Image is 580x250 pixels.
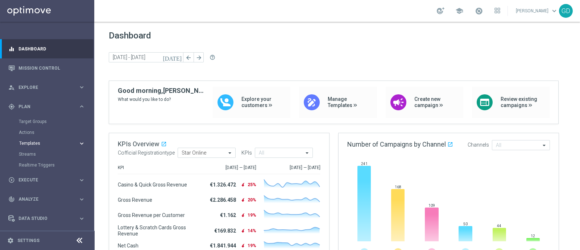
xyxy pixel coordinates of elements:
a: Dashboard [18,39,85,58]
div: Actions [19,127,94,138]
div: Optibot [8,228,85,247]
div: Templates [19,138,94,149]
button: Templates keyboard_arrow_right [19,140,86,146]
i: play_circle_outline [8,177,15,183]
i: settings [7,237,14,244]
span: Explore [18,85,78,90]
i: person_search [8,84,15,91]
i: keyboard_arrow_right [78,196,85,203]
a: Mission Control [18,58,85,78]
i: keyboard_arrow_right [78,140,85,147]
div: Streams [19,149,94,160]
i: equalizer [8,46,15,52]
button: play_circle_outline Execute keyboard_arrow_right [8,177,86,183]
span: Templates [19,141,71,146]
div: Realtime Triggers [19,160,94,171]
div: Target Groups [19,116,94,127]
div: Plan [8,103,78,110]
span: Plan [18,104,78,109]
div: Data Studio [8,215,78,222]
a: Settings [17,238,40,243]
span: Analyze [18,197,78,201]
i: gps_fixed [8,103,15,110]
div: Analyze [8,196,78,202]
i: keyboard_arrow_right [78,215,85,222]
div: Dashboard [8,39,85,58]
a: Realtime Triggers [19,162,75,168]
i: keyboard_arrow_right [78,84,85,91]
button: gps_fixed Plan keyboard_arrow_right [8,104,86,110]
a: [PERSON_NAME]keyboard_arrow_down [515,5,559,16]
button: Mission Control [8,65,86,71]
i: track_changes [8,196,15,202]
button: person_search Explore keyboard_arrow_right [8,85,86,90]
a: Streams [19,151,75,157]
button: Data Studio keyboard_arrow_right [8,216,86,221]
span: Data Studio [18,216,78,221]
span: school [455,7,463,15]
button: equalizer Dashboard [8,46,86,52]
div: Execute [8,177,78,183]
span: Execute [18,178,78,182]
a: Target Groups [19,119,75,124]
div: Mission Control [8,58,85,78]
a: Optibot [18,228,76,247]
div: Templates [19,141,78,146]
a: Actions [19,130,75,135]
div: GD [559,4,573,18]
span: keyboard_arrow_down [550,7,558,15]
i: keyboard_arrow_right [78,103,85,110]
i: keyboard_arrow_right [78,177,85,184]
button: track_changes Analyze keyboard_arrow_right [8,196,86,202]
div: Explore [8,84,78,91]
